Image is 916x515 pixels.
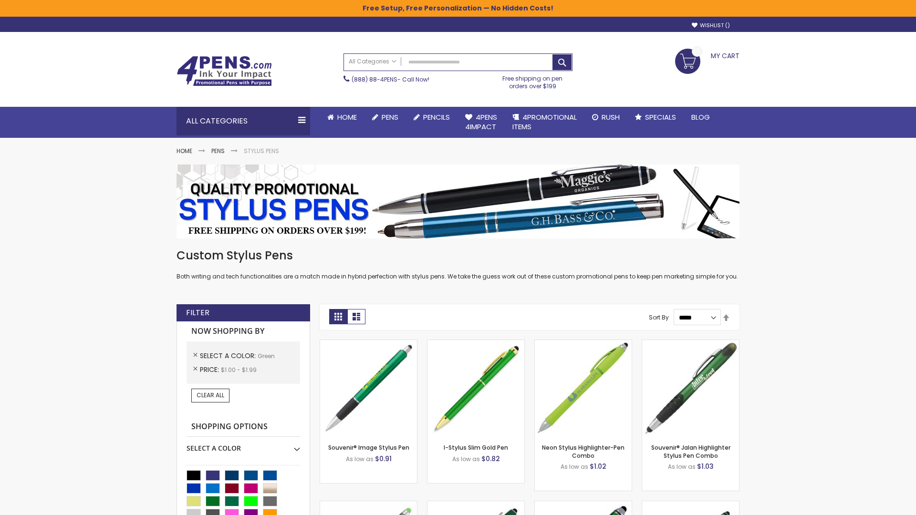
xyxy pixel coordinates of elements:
[320,107,364,128] a: Home
[346,455,374,463] span: As low as
[692,22,730,29] a: Wishlist
[642,340,739,437] img: Souvenir® Jalan Highlighter Stylus Pen Combo-Green
[481,454,500,463] span: $0.82
[590,462,606,471] span: $1.02
[177,165,739,238] img: Stylus Pens
[602,112,620,122] span: Rush
[221,366,257,374] span: $1.00 - $1.99
[244,147,279,155] strong: Stylus Pens
[258,352,275,360] span: Green
[329,309,347,324] strong: Grid
[542,443,625,459] a: Neon Stylus Highlighter-Pen Combo
[493,71,573,90] div: Free shipping on pen orders over $199
[200,365,221,374] span: Price
[328,443,409,452] a: Souvenir® Image Stylus Pen
[177,248,739,263] h1: Custom Stylus Pens
[649,313,669,321] label: Sort By
[197,391,224,399] span: Clear All
[642,340,739,348] a: Souvenir® Jalan Highlighter Stylus Pen Combo-Green
[406,107,458,128] a: Pencils
[177,107,310,135] div: All Categories
[691,112,710,122] span: Blog
[427,340,524,348] a: I-Stylus Slim Gold-Green
[382,112,398,122] span: Pens
[684,107,718,128] a: Blog
[452,455,480,463] span: As low as
[697,462,714,471] span: $1.03
[535,340,632,348] a: Neon Stylus Highlighter-Pen Combo-Green
[187,321,300,341] strong: Now Shopping by
[187,437,300,453] div: Select A Color
[465,112,497,132] span: 4Pens 4impact
[191,389,229,402] a: Clear All
[320,501,417,509] a: Islander Softy Gel with Stylus - ColorJet Imprint-Green
[352,75,429,83] span: - Call Now!
[423,112,450,122] span: Pencils
[349,58,396,65] span: All Categories
[427,501,524,509] a: Custom Soft Touch® Metal Pens with Stylus-Green
[561,463,588,471] span: As low as
[627,107,684,128] a: Specials
[458,107,505,138] a: 4Pens4impact
[535,501,632,509] a: Kyra Pen with Stylus and Flashlight-Green
[505,107,584,138] a: 4PROMOTIONALITEMS
[645,112,676,122] span: Specials
[375,454,392,463] span: $0.91
[177,147,192,155] a: Home
[668,463,696,471] span: As low as
[364,107,406,128] a: Pens
[512,112,577,132] span: 4PROMOTIONAL ITEMS
[186,308,209,318] strong: Filter
[352,75,397,83] a: (888) 88-4PENS
[444,443,508,452] a: I-Stylus Slim Gold Pen
[211,147,225,155] a: Pens
[337,112,357,122] span: Home
[320,340,417,437] img: Souvenir® Image Stylus Pen-Green
[320,340,417,348] a: Souvenir® Image Stylus Pen-Green
[535,340,632,437] img: Neon Stylus Highlighter-Pen Combo-Green
[427,340,524,437] img: I-Stylus Slim Gold-Green
[177,248,739,281] div: Both writing and tech functionalities are a match made in hybrid perfection with stylus pens. We ...
[344,54,401,70] a: All Categories
[651,443,730,459] a: Souvenir® Jalan Highlighter Stylus Pen Combo
[177,56,272,86] img: 4Pens Custom Pens and Promotional Products
[187,417,300,437] strong: Shopping Options
[584,107,627,128] a: Rush
[642,501,739,509] a: Colter Stylus Twist Metal Pen-Green
[200,351,258,360] span: Select A Color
